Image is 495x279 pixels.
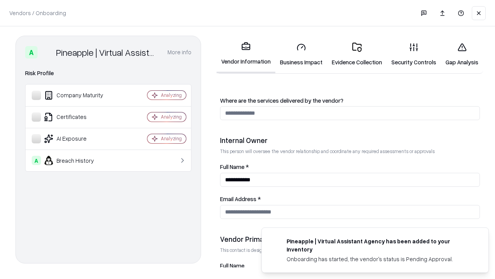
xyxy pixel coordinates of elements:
[220,148,480,155] p: This person will oversee the vendor relationship and coordinate any required assessments or appro...
[387,36,441,72] a: Security Controls
[275,36,327,72] a: Business Impact
[441,36,483,72] a: Gap Analysis
[9,9,66,17] p: Vendors / Onboarding
[32,156,41,165] div: A
[32,156,124,165] div: Breach History
[220,234,480,244] div: Vendor Primary Contact
[327,36,387,72] a: Evidence Collection
[161,92,182,98] div: Analyzing
[167,45,191,59] button: More info
[287,255,470,263] div: Onboarding has started, the vendor's status is Pending Approval.
[220,196,480,202] label: Email Address *
[56,46,158,59] div: Pineapple | Virtual Assistant Agency
[220,98,480,103] label: Where are the services delivered by the vendor?
[217,36,275,73] a: Vendor Information
[25,46,38,59] div: A
[287,237,470,253] div: Pineapple | Virtual Assistant Agency has been added to your inventory
[32,134,124,143] div: AI Exposure
[271,237,280,246] img: trypineapple.com
[220,247,480,253] p: This contact is designated to receive the assessment request from Shift
[32,112,124,122] div: Certificates
[220,263,480,269] label: Full Name
[25,69,191,78] div: Risk Profile
[41,46,53,59] img: Pineapple | Virtual Assistant Agency
[220,136,480,145] div: Internal Owner
[220,164,480,170] label: Full Name *
[161,135,182,142] div: Analyzing
[161,114,182,120] div: Analyzing
[32,91,124,100] div: Company Maturity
